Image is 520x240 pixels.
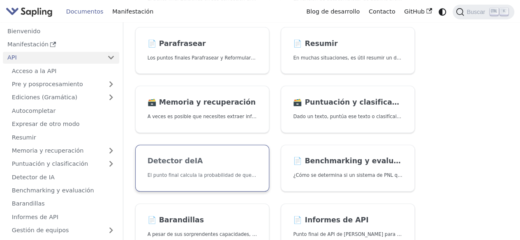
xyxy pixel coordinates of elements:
font: 🗃️ [293,98,302,106]
h2: Detector de IA [148,157,257,166]
img: Sapling.ai [6,6,53,18]
font: Puntuación y clasificación [305,98,409,106]
font: Los puntos finales Parafrasear y Reformular ofrecen paráfrasis para estilos particulares. [148,55,355,61]
a: Detector de IA [7,171,119,183]
a: Puntuación y clasificación [7,158,119,170]
font: Acceso a la API [12,68,57,74]
kbd: K [500,8,508,15]
font: Puntuación y clasificación [12,160,88,167]
font: Punto final de API de [PERSON_NAME] para recuperar análisis de uso de API. [293,231,474,237]
p: Punto final de API de Sapling para recuperar análisis de uso de API. [293,231,402,238]
font: 📄️ [148,216,157,224]
a: Manifestación [3,39,119,50]
font: 📄️ [293,216,302,224]
font: Informes de API [12,214,58,220]
font: Detector de [148,157,195,165]
h2: Barandillas [148,216,257,225]
p: Los puntos finales Parafrasear y Reformular ofrecen paráfrasis para estilos particulares. [148,54,257,62]
font: Ediciones (Gramática) [12,94,77,101]
font: Parafrasear [159,39,206,48]
a: API [3,52,103,64]
font: Informes de API [305,216,368,224]
font: Contacto [369,8,395,15]
a: GitHub [400,5,436,18]
button: Contraer la categoría 'API' de la barra lateral [103,52,119,64]
font: Detector de IA [12,174,55,181]
p: En muchas situaciones, es útil resumir un documento más largo en un documento más corto y más fác... [293,54,402,62]
font: Buscar [467,9,485,15]
font: API [7,54,17,61]
h2: Expresar de otro modo [148,39,257,48]
font: ¿Cómo se determina si un sistema de PNL que sugiere ediciones es efectivo? [293,172,476,178]
font: Resumir [305,39,337,48]
font: IA [195,157,203,165]
font: A pesar de sus sorprendentes capacidades, los LLM a menudo pueden comportarse de manera no deseada. [148,231,404,237]
font: Autocompletar [12,107,56,114]
a: Benchmarking y evaluación [7,185,119,197]
a: Pre y posprocesamiento [7,78,119,90]
font: Gestión de equipos [12,227,69,233]
font: GitHub [404,8,425,15]
p: A veces es posible que necesites extraer información externa que no cabe en el tamaño del context... [148,113,257,121]
p: A pesar de sus sorprendentes capacidades, los LLM a menudo pueden comportarse de manera no deseada. [148,231,257,238]
p: El punto final calcula la probabilidad de que un fragmento de texto sea generado por IA. [148,171,257,179]
font: El punto final calcula la probabilidad de que un fragmento de texto sea generado por IA. [148,172,357,178]
font: Benchmarking y evaluación [305,157,415,165]
font: Bienvenido [7,28,40,34]
a: 📄️ ResumirEn muchas situaciones, es útil resumir un documento más largo en un documento más corto... [281,27,415,74]
font: Expresar de otro modo [12,121,80,127]
h2: Memoria y recuperación [148,98,257,107]
a: Blog de desarrollo [302,5,364,18]
a: Documentos [62,5,108,18]
h2: Resumir [293,39,402,48]
font: Memoria y recuperación [159,98,256,106]
a: Sapling.ai [6,6,55,18]
a: 📄️ Benchmarking y evaluación¿Cómo se determina si un sistema de PNL que sugiere ediciones es efec... [281,145,415,192]
font: Resumir [12,134,36,141]
font: Barandillas [159,216,204,224]
a: Gestión de equipos [7,224,119,236]
font: Memoria y recuperación [12,147,84,154]
font: Pre y posprocesamiento [12,81,83,87]
a: 🗃️ Memoria y recuperaciónA veces es posible que necesites extraer información externa que no cabe... [135,86,269,133]
a: Barandillas [7,198,119,210]
a: Expresar de otro modo [7,118,119,130]
a: Autocompletar [7,105,119,117]
font: Blog de desarrollo [306,8,360,15]
a: Bienvenido [3,25,119,37]
font: 🗃️ [148,98,157,106]
a: Informes de API [7,211,119,223]
a: Memoria y recuperación [7,145,119,157]
a: Acceso a la API [7,65,119,77]
font: 📄️ [293,39,302,48]
h2: Puntuación y clasificación [293,98,402,107]
a: Ediciones (Gramática) [7,91,119,103]
font: 📄️ [293,157,302,165]
font: Manifestación [7,41,49,48]
p: Dado un texto, puntúa ese texto o clasifícalo en una de un conjunto de categorías preestablecidas. [293,113,402,121]
a: Detector deIAEl punto final calcula la probabilidad de que un fragmento de texto sea generado por... [135,145,269,192]
a: Manifestación [108,5,158,18]
a: 🗃️ Puntuación y clasificaciónDado un texto, puntúa ese texto o clasifícalo en una de un conjunto ... [281,86,415,133]
font: Manifestación [112,8,153,15]
font: 📄️ [148,39,157,48]
h2: Informes de API [293,216,402,225]
a: Resumir [7,131,119,143]
font: Documentos [66,8,104,15]
a: Contacto [364,5,400,18]
h2: Benchmarking y evaluación [293,157,402,166]
a: 📄️ ParafrasearLos puntos finales Parafrasear y Reformular ofrecen paráfrasis para estilos particu... [135,27,269,74]
font: Benchmarking y evaluación [12,187,94,194]
button: Buscar (Ctrl+K) [453,5,514,19]
p: ¿Cómo se determina si un sistema de PNL que sugiere ediciones es efectivo? [293,171,402,179]
font: Barandillas [12,200,45,207]
button: Cambiar entre modo oscuro y claro (actualmente modo sistema) [437,6,448,18]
